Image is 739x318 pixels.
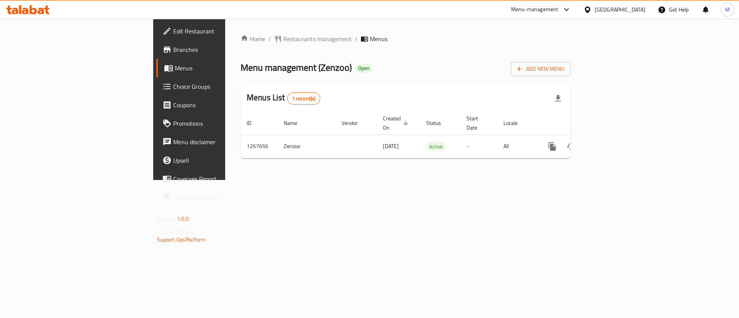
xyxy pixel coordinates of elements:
[175,63,271,73] span: Menus
[156,151,277,170] a: Upsell
[287,92,321,105] div: Total records count
[156,22,277,40] a: Edit Restaurant
[156,133,277,151] a: Menu disclaimer
[173,27,271,36] span: Edit Restaurant
[355,65,373,72] span: Open
[156,170,277,188] a: Coverage Report
[460,135,497,158] td: -
[284,118,307,128] span: Name
[370,34,388,43] span: Menus
[383,141,399,151] span: [DATE]
[595,5,645,14] div: [GEOGRAPHIC_DATA]
[247,92,320,105] h2: Menus List
[173,137,271,147] span: Menu disclaimer
[156,40,277,59] a: Branches
[549,89,567,108] div: Export file
[173,45,271,54] span: Branches
[241,112,623,158] table: enhanced table
[173,119,271,128] span: Promotions
[278,135,335,158] td: Zenzoo
[725,5,730,14] span: M
[157,235,206,245] a: Support.OpsPlatform
[543,137,562,156] button: more
[156,114,277,133] a: Promotions
[156,96,277,114] a: Coupons
[355,64,373,73] div: Open
[173,100,271,110] span: Coupons
[156,59,277,77] a: Menus
[156,188,277,206] a: Grocery Checklist
[173,174,271,183] span: Coverage Report
[247,118,261,128] span: ID
[537,112,623,135] th: Actions
[341,118,368,128] span: Vendor
[283,34,352,43] span: Restaurants management
[156,77,277,96] a: Choice Groups
[157,227,192,237] span: Get support on:
[562,137,580,156] button: Change Status
[274,34,352,43] a: Restaurants management
[241,34,570,43] nav: breadcrumb
[517,64,564,74] span: Add New Menu
[511,5,558,14] div: Menu-management
[426,142,446,151] span: Active
[288,95,320,102] span: 1 record(s)
[503,118,528,128] span: Locale
[383,114,411,132] span: Created On
[173,82,271,91] span: Choice Groups
[241,59,352,76] span: Menu management ( Zenzoo )
[173,156,271,165] span: Upsell
[511,62,570,76] button: Add New Menu
[173,193,271,202] span: Grocery Checklist
[466,114,488,132] span: Start Date
[177,214,189,224] span: 1.0.0
[355,34,358,43] li: /
[497,135,537,158] td: All
[157,214,176,224] span: Version:
[426,118,451,128] span: Status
